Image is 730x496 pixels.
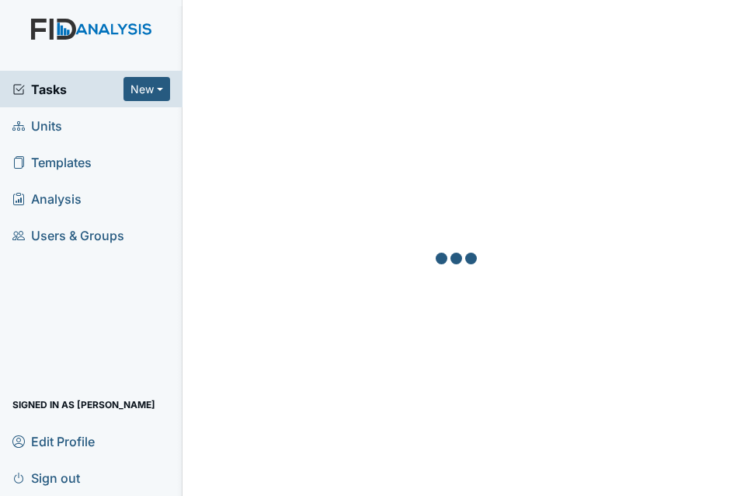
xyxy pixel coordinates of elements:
span: Users & Groups [12,223,124,247]
span: Sign out [12,466,80,490]
span: Analysis [12,187,82,211]
button: New [123,77,170,101]
span: Edit Profile [12,429,95,453]
a: Tasks [12,80,123,99]
span: Templates [12,150,92,174]
span: Units [12,114,62,138]
span: Signed in as [PERSON_NAME] [12,393,155,417]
